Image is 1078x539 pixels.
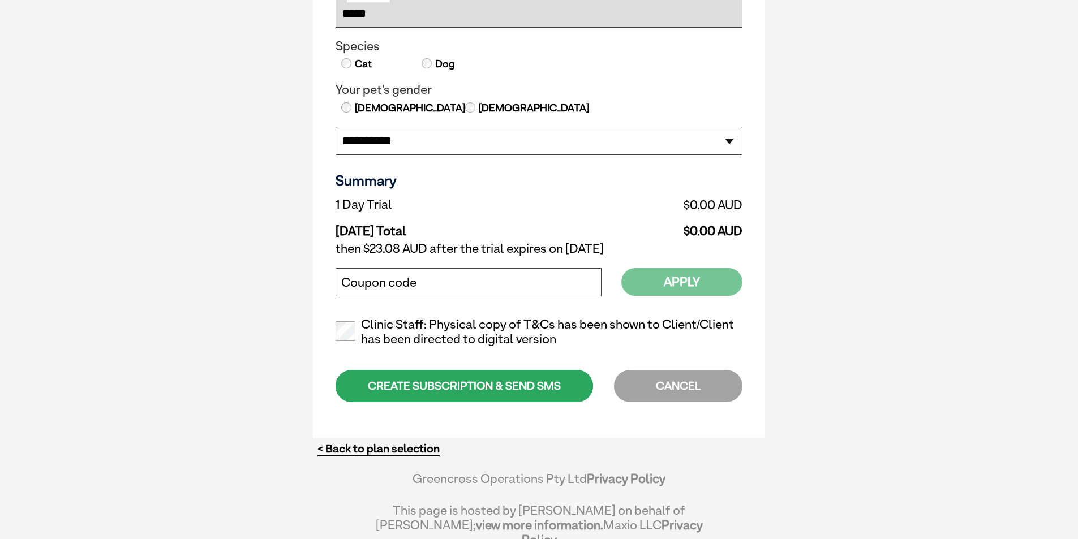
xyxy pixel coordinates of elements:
[621,268,742,296] button: Apply
[336,370,593,402] div: CREATE SUBSCRIPTION & SEND SMS
[336,83,742,97] legend: Your pet's gender
[336,172,742,189] h3: Summary
[557,195,742,215] td: $0.00 AUD
[336,215,557,239] td: [DATE] Total
[317,442,440,456] a: < Back to plan selection
[341,275,416,290] label: Coupon code
[336,195,557,215] td: 1 Day Trial
[336,239,742,259] td: then $23.08 AUD after the trial expires on [DATE]
[375,471,703,497] div: Greencross Operations Pty Ltd
[587,471,665,486] a: Privacy Policy
[614,370,742,402] div: CANCEL
[336,321,355,341] input: Clinic Staff: Physical copy of T&Cs has been shown to Client/Client has been directed to digital ...
[336,39,742,54] legend: Species
[476,518,603,532] a: view more information.
[557,215,742,239] td: $0.00 AUD
[336,317,742,347] label: Clinic Staff: Physical copy of T&Cs has been shown to Client/Client has been directed to digital ...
